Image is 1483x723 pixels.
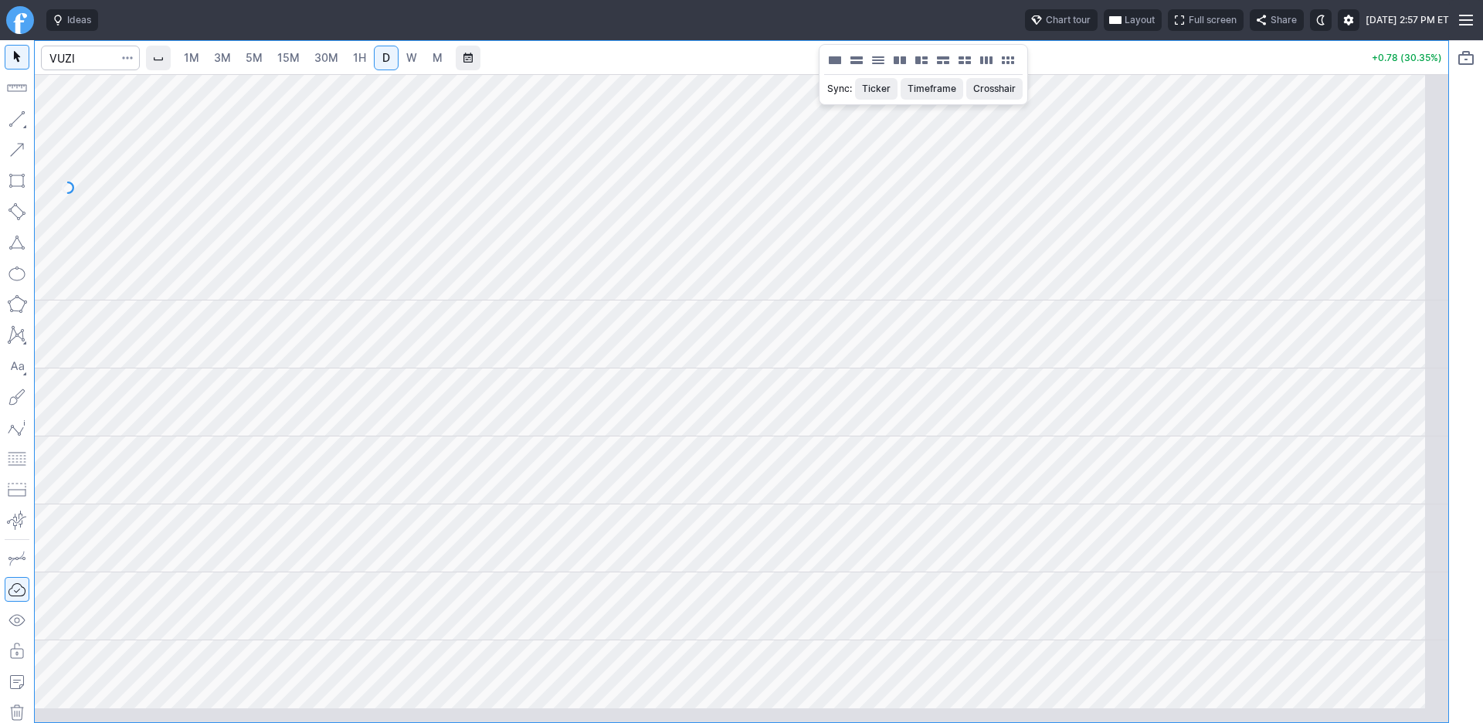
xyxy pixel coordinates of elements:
[819,44,1028,105] div: Layout
[862,81,891,97] span: Ticker
[966,78,1023,100] button: Crosshair
[973,81,1016,97] span: Crosshair
[855,78,898,100] button: Ticker
[901,78,963,100] button: Timeframe
[827,81,852,97] p: Sync:
[908,81,956,97] span: Timeframe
